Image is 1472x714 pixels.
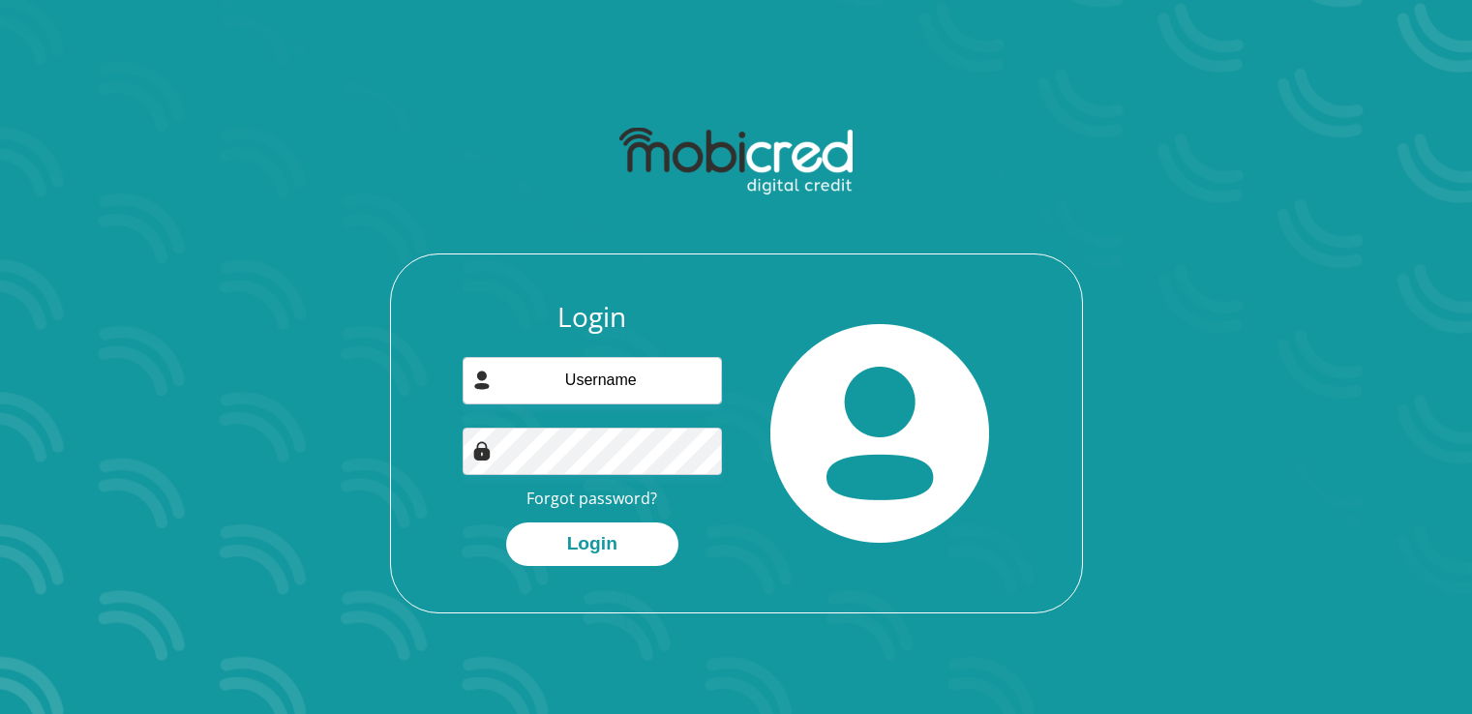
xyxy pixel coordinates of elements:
[463,301,722,334] h3: Login
[526,488,657,509] a: Forgot password?
[506,522,678,566] button: Login
[619,128,853,195] img: mobicred logo
[472,371,492,390] img: user-icon image
[472,441,492,461] img: Image
[463,357,722,404] input: Username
